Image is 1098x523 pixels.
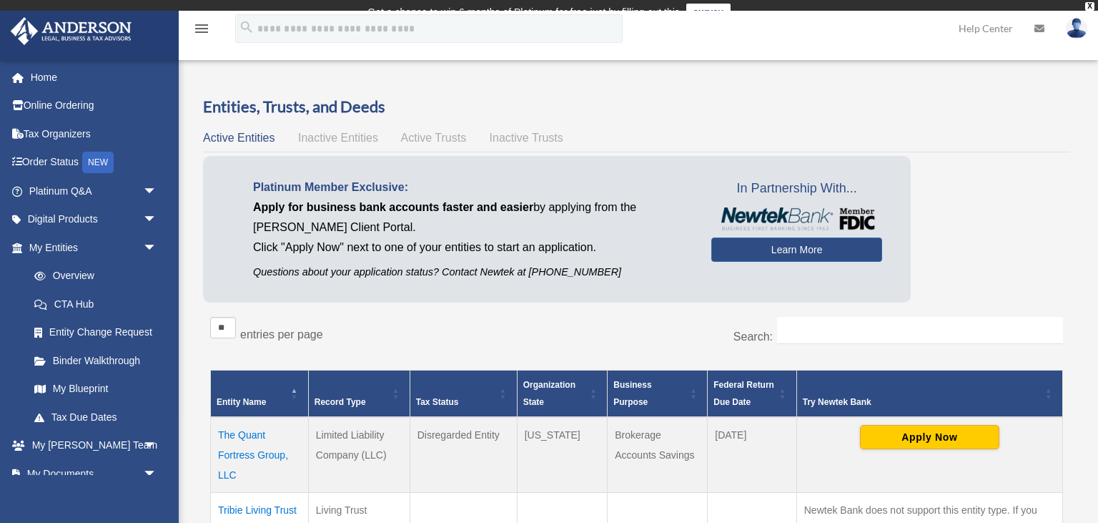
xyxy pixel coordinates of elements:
div: Get a chance to win 6 months of Platinum for free just by filling out this [367,4,680,21]
p: Platinum Member Exclusive: [253,177,690,197]
i: search [239,19,254,35]
span: Apply for business bank accounts faster and easier [253,201,533,213]
span: Federal Return Due Date [713,380,774,407]
img: NewtekBankLogoSM.png [718,207,875,230]
span: Organization State [523,380,575,407]
span: arrow_drop_down [143,205,172,235]
a: Platinum Q&Aarrow_drop_down [10,177,179,205]
i: menu [193,20,210,37]
span: Active Trusts [401,132,467,144]
label: Search: [733,331,773,343]
span: arrow_drop_down [143,233,172,263]
p: Click "Apply Now" next to one of your entities to start an application. [253,238,690,258]
a: menu [193,25,210,37]
img: User Pic [1066,18,1087,39]
p: Questions about your application status? Contact Newtek at [PHONE_NUMBER] [253,263,690,281]
span: Active Entities [203,132,274,144]
h3: Entities, Trusts, and Deeds [203,96,1070,118]
span: arrow_drop_down [143,431,172,461]
td: The Quant Fortress Group, LLC [211,417,309,493]
th: Federal Return Due Date: Activate to sort [708,370,796,417]
a: CTA Hub [20,290,172,318]
td: Disregarded Entity [410,417,517,493]
span: Business Purpose [613,380,651,407]
label: entries per page [240,328,323,341]
span: Inactive Trusts [490,132,563,144]
div: Try Newtek Bank [803,394,1041,411]
a: Learn More [711,238,882,262]
td: Limited Liability Company (LLC) [308,417,410,493]
td: Brokerage Accounts Savings [608,417,708,493]
div: NEW [82,152,114,173]
a: My [PERSON_NAME] Teamarrow_drop_down [10,431,179,460]
a: My Blueprint [20,375,172,404]
a: Home [10,63,179,92]
button: Apply Now [860,425,999,449]
a: Order StatusNEW [10,148,179,177]
th: Try Newtek Bank : Activate to sort [796,370,1062,417]
th: Record Type: Activate to sort [308,370,410,417]
img: Anderson Advisors Platinum Portal [6,17,136,45]
th: Organization State: Activate to sort [517,370,608,417]
a: survey [686,4,731,21]
a: My Documentsarrow_drop_down [10,459,179,488]
span: arrow_drop_down [143,459,172,489]
a: My Entitiesarrow_drop_down [10,233,172,262]
span: Inactive Entities [298,132,378,144]
a: Binder Walkthrough [20,346,172,375]
th: Entity Name: Activate to invert sorting [211,370,309,417]
a: Tax Due Dates [20,403,172,431]
a: Tax Organizers [10,119,179,148]
span: In Partnership With... [711,177,882,200]
th: Business Purpose: Activate to sort [608,370,708,417]
span: Record Type [315,397,366,407]
td: [US_STATE] [517,417,608,493]
span: Tax Status [416,397,459,407]
td: [DATE] [708,417,796,493]
span: arrow_drop_down [143,177,172,206]
a: Digital Productsarrow_drop_down [10,205,179,234]
p: by applying from the [PERSON_NAME] Client Portal. [253,197,690,238]
span: Entity Name [217,397,266,407]
a: Online Ordering [10,92,179,120]
a: Entity Change Request [20,318,172,347]
a: Overview [20,262,164,290]
th: Tax Status: Activate to sort [410,370,517,417]
div: close [1085,2,1094,11]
